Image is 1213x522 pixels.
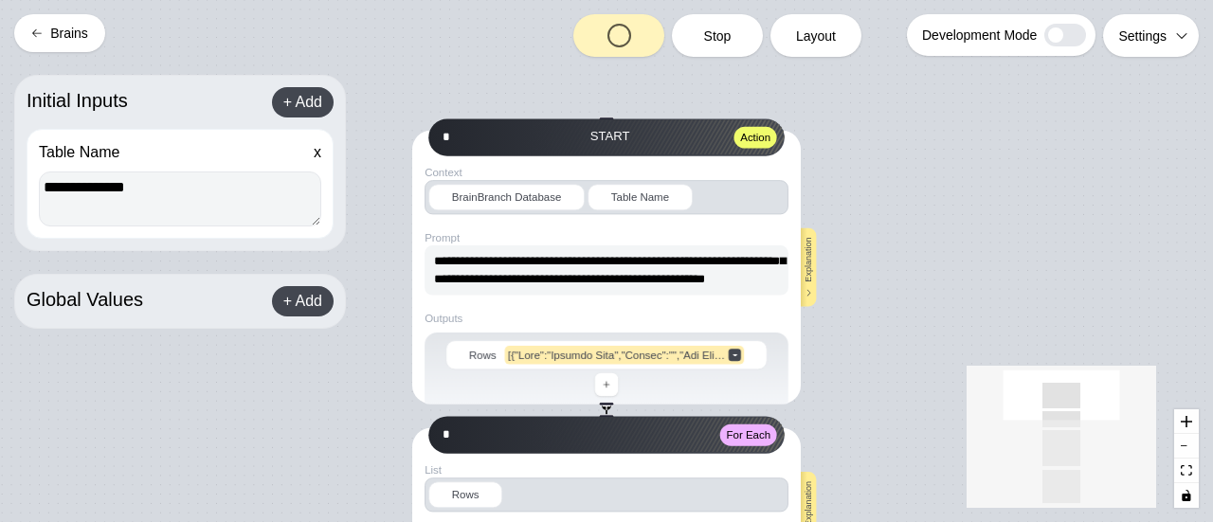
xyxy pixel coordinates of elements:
div: Table Name [588,184,692,210]
button: For Each [720,424,777,446]
div: List [425,462,788,477]
div: Context [425,165,788,180]
div: Prompt [425,230,788,245]
div: + Add [272,87,334,117]
button: zoom out [1174,434,1199,459]
div: Development Mode [907,14,1095,56]
button: Layout [770,14,861,57]
img: down caret [732,353,737,355]
div: Outputs [425,311,462,326]
span: Explanation [802,237,815,297]
span: Stop [704,27,732,45]
div: React Flow controls [1174,409,1199,508]
img: synapse header [516,417,785,452]
button: BrainBranch DatabaseTable Name [425,180,788,214]
button: + [602,401,611,410]
button: Settings [1103,14,1199,57]
img: synapse header [516,119,785,154]
div: Rows [445,340,767,369]
div: Initial Inputs [27,87,128,117]
button: Brains [14,14,105,52]
button: Action [734,127,777,149]
div: Global Values [27,286,143,316]
span: [{"Lore":"Ipsumdo Sita","Consec":"","Adi Elit":"","___se___":"54doe1t1-62i7-1647-1u0l-e09d7ma96al... [508,348,726,363]
div: x [314,141,321,171]
button: Rows [425,477,788,512]
div: Table Name [39,141,119,164]
button: toggle interactivity [1174,483,1199,508]
div: + Add [272,286,334,316]
div: BrainBranch Database [428,184,585,210]
div: START [590,127,630,149]
button: zoom in [1174,409,1199,434]
button: fit view [1174,459,1199,483]
div: Rows [428,481,502,508]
